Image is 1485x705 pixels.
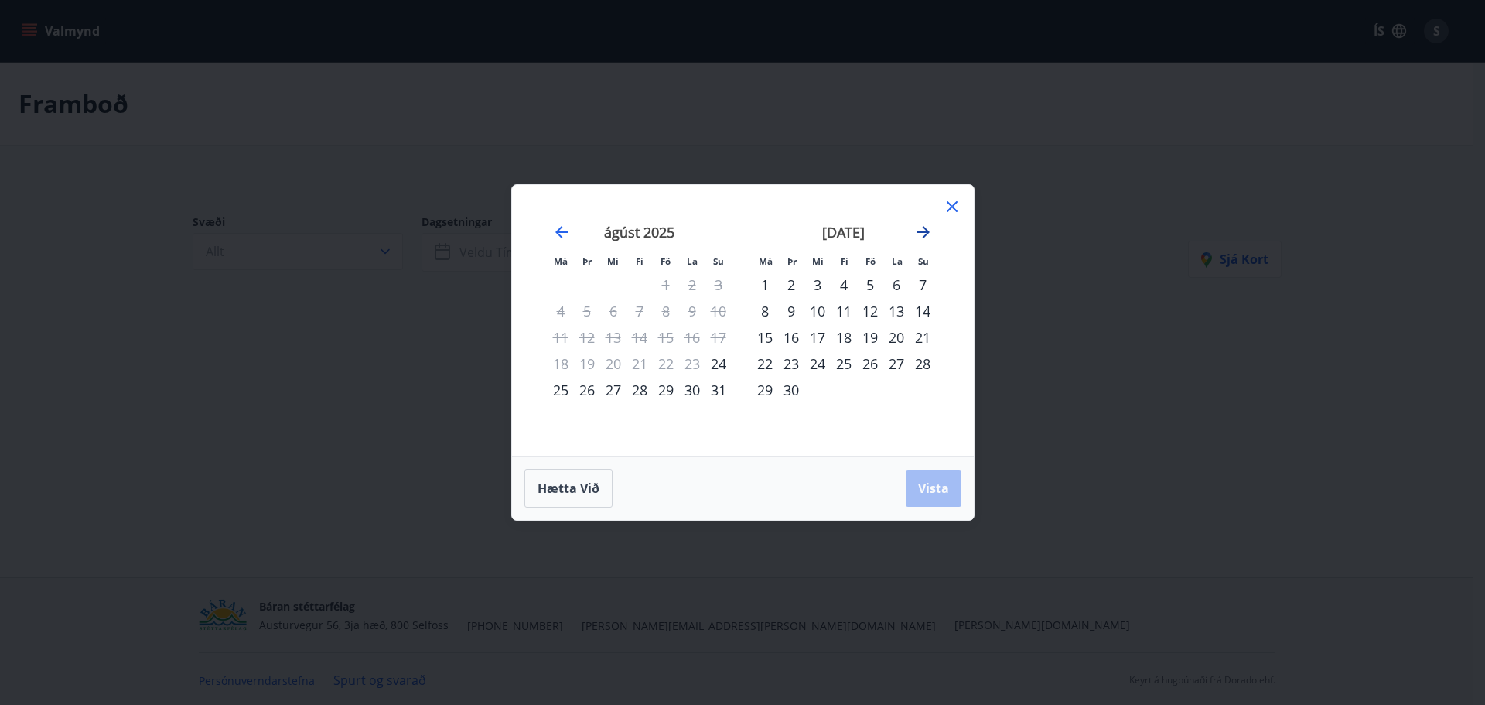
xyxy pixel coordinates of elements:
td: Choose mánudagur, 22. september 2025 as your check-in date. It’s available. [752,351,778,377]
td: Choose þriðjudagur, 9. september 2025 as your check-in date. It’s available. [778,298,804,324]
td: Choose miðvikudagur, 10. september 2025 as your check-in date. It’s available. [804,298,831,324]
td: Not available. föstudagur, 8. ágúst 2025 [653,298,679,324]
small: Fö [661,255,671,267]
td: Choose fimmtudagur, 11. september 2025 as your check-in date. It’s available. [831,298,857,324]
div: 19 [857,324,883,351]
div: 5 [857,272,883,298]
td: Choose mánudagur, 15. september 2025 as your check-in date. It’s available. [752,324,778,351]
td: Not available. fimmtudagur, 7. ágúst 2025 [626,298,653,324]
td: Not available. föstudagur, 15. ágúst 2025 [653,324,679,351]
div: 28 [910,351,936,377]
td: Not available. laugardagur, 9. ágúst 2025 [679,298,705,324]
div: 3 [804,272,831,298]
div: 14 [910,298,936,324]
div: 24 [705,351,732,377]
small: Su [918,255,929,267]
div: 21 [910,324,936,351]
div: 22 [752,351,778,377]
small: Má [759,255,773,267]
td: Not available. mánudagur, 4. ágúst 2025 [548,298,574,324]
td: Choose fimmtudagur, 4. september 2025 as your check-in date. It’s available. [831,272,857,298]
td: Choose föstudagur, 12. september 2025 as your check-in date. It’s available. [857,298,883,324]
td: Choose laugardagur, 20. september 2025 as your check-in date. It’s available. [883,324,910,351]
small: La [687,255,698,267]
td: Not available. þriðjudagur, 12. ágúst 2025 [574,324,600,351]
td: Choose laugardagur, 27. september 2025 as your check-in date. It’s available. [883,351,910,377]
td: Choose sunnudagur, 28. september 2025 as your check-in date. It’s available. [910,351,936,377]
td: Choose föstudagur, 29. ágúst 2025 as your check-in date. It’s available. [653,377,679,403]
td: Not available. sunnudagur, 10. ágúst 2025 [705,298,732,324]
td: Not available. laugardagur, 16. ágúst 2025 [679,324,705,351]
td: Not available. föstudagur, 22. ágúst 2025 [653,351,679,377]
td: Choose sunnudagur, 21. september 2025 as your check-in date. It’s available. [910,324,936,351]
span: Hætta við [538,480,599,497]
td: Choose þriðjudagur, 26. ágúst 2025 as your check-in date. It’s available. [574,377,600,403]
td: Choose þriðjudagur, 2. september 2025 as your check-in date. It’s available. [778,272,804,298]
td: Choose laugardagur, 13. september 2025 as your check-in date. It’s available. [883,298,910,324]
td: Choose föstudagur, 19. september 2025 as your check-in date. It’s available. [857,324,883,351]
small: Þr [787,255,797,267]
div: 30 [778,377,804,403]
div: 2 [778,272,804,298]
strong: ágúst 2025 [604,223,674,241]
small: Mi [812,255,824,267]
div: 9 [778,298,804,324]
div: 18 [831,324,857,351]
td: Choose laugardagur, 30. ágúst 2025 as your check-in date. It’s available. [679,377,705,403]
td: Not available. föstudagur, 1. ágúst 2025 [653,272,679,298]
td: Choose mánudagur, 8. september 2025 as your check-in date. It’s available. [752,298,778,324]
td: Choose miðvikudagur, 27. ágúst 2025 as your check-in date. It’s available. [600,377,626,403]
td: Choose þriðjudagur, 23. september 2025 as your check-in date. It’s available. [778,351,804,377]
div: 11 [831,298,857,324]
td: Not available. mánudagur, 18. ágúst 2025 [548,351,574,377]
td: Not available. laugardagur, 2. ágúst 2025 [679,272,705,298]
td: Not available. miðvikudagur, 6. ágúst 2025 [600,298,626,324]
small: Mi [607,255,619,267]
div: 27 [883,351,910,377]
td: Choose fimmtudagur, 25. september 2025 as your check-in date. It’s available. [831,351,857,377]
td: Choose fimmtudagur, 18. september 2025 as your check-in date. It’s available. [831,324,857,351]
div: 16 [778,324,804,351]
div: 7 [910,272,936,298]
div: 26 [857,351,883,377]
td: Choose fimmtudagur, 28. ágúst 2025 as your check-in date. It’s available. [626,377,653,403]
small: Þr [582,255,592,267]
div: 10 [804,298,831,324]
div: 13 [883,298,910,324]
td: Not available. fimmtudagur, 21. ágúst 2025 [626,351,653,377]
td: Choose miðvikudagur, 24. september 2025 as your check-in date. It’s available. [804,351,831,377]
div: 30 [679,377,705,403]
td: Choose sunnudagur, 31. ágúst 2025 as your check-in date. It’s available. [705,377,732,403]
small: Fö [865,255,876,267]
div: 27 [600,377,626,403]
td: Choose miðvikudagur, 17. september 2025 as your check-in date. It’s available. [804,324,831,351]
div: Move forward to switch to the next month. [914,223,933,241]
td: Choose sunnudagur, 7. september 2025 as your check-in date. It’s available. [910,272,936,298]
td: Not available. miðvikudagur, 20. ágúst 2025 [600,351,626,377]
div: 17 [804,324,831,351]
div: 31 [705,377,732,403]
td: Choose miðvikudagur, 3. september 2025 as your check-in date. It’s available. [804,272,831,298]
td: Choose þriðjudagur, 16. september 2025 as your check-in date. It’s available. [778,324,804,351]
td: Choose sunnudagur, 14. september 2025 as your check-in date. It’s available. [910,298,936,324]
strong: [DATE] [822,223,865,241]
td: Not available. þriðjudagur, 5. ágúst 2025 [574,298,600,324]
div: 25 [831,351,857,377]
small: Fi [636,255,643,267]
td: Not available. miðvikudagur, 13. ágúst 2025 [600,324,626,351]
div: 24 [804,351,831,377]
td: Choose föstudagur, 26. september 2025 as your check-in date. It’s available. [857,351,883,377]
div: Move backward to switch to the previous month. [552,223,571,241]
td: Choose þriðjudagur, 30. september 2025 as your check-in date. It’s available. [778,377,804,403]
td: Choose föstudagur, 5. september 2025 as your check-in date. It’s available. [857,272,883,298]
div: 12 [857,298,883,324]
td: Not available. fimmtudagur, 14. ágúst 2025 [626,324,653,351]
td: Choose mánudagur, 25. ágúst 2025 as your check-in date. It’s available. [548,377,574,403]
div: 6 [883,272,910,298]
div: 25 [548,377,574,403]
td: Choose sunnudagur, 24. ágúst 2025 as your check-in date. It’s available. [705,351,732,377]
div: 15 [752,324,778,351]
div: 4 [831,272,857,298]
div: 20 [883,324,910,351]
div: 23 [778,351,804,377]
